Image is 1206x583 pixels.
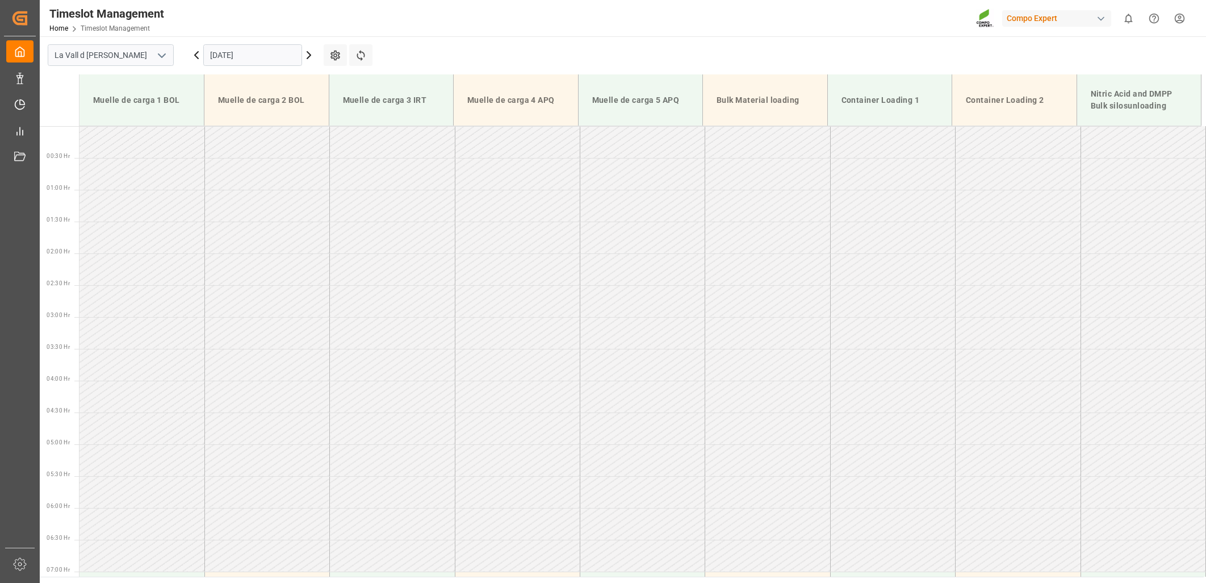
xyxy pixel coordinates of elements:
[48,44,174,66] input: Type to search/select
[712,90,818,111] div: Bulk Material loading
[49,5,164,22] div: Timeslot Management
[837,90,943,111] div: Container Loading 1
[338,90,445,111] div: Muelle de carga 3 IRT
[49,24,68,32] a: Home
[1002,7,1116,29] button: Compo Expert
[47,376,70,382] span: 04:00 Hr
[47,248,70,255] span: 02:00 Hr
[47,439,70,445] span: 05:00 Hr
[47,503,70,509] span: 06:00 Hr
[961,90,1067,111] div: Container Loading 2
[1116,6,1141,31] button: show 0 new notifications
[1086,84,1192,116] div: Nitric Acid and DMPP Bulk silosunloading
[47,567,70,573] span: 07:00 Hr
[47,153,70,159] span: 00:30 Hr
[47,407,70,414] span: 04:30 Hr
[47,471,70,477] span: 05:30 Hr
[47,312,70,318] span: 03:00 Hr
[976,9,994,28] img: Screenshot%202023-09-29%20at%2010.02.21.png_1712312052.png
[213,90,320,111] div: Muelle de carga 2 BOL
[89,90,195,111] div: Muelle de carga 1 BOL
[203,44,302,66] input: DD.MM.YYYY
[47,344,70,350] span: 03:30 Hr
[588,90,694,111] div: Muelle de carga 5 APQ
[47,216,70,223] span: 01:30 Hr
[153,47,170,64] button: open menu
[47,185,70,191] span: 01:00 Hr
[463,90,569,111] div: Muelle de carga 4 APQ
[1002,10,1111,27] div: Compo Expert
[1141,6,1167,31] button: Help Center
[47,280,70,286] span: 02:30 Hr
[47,535,70,541] span: 06:30 Hr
